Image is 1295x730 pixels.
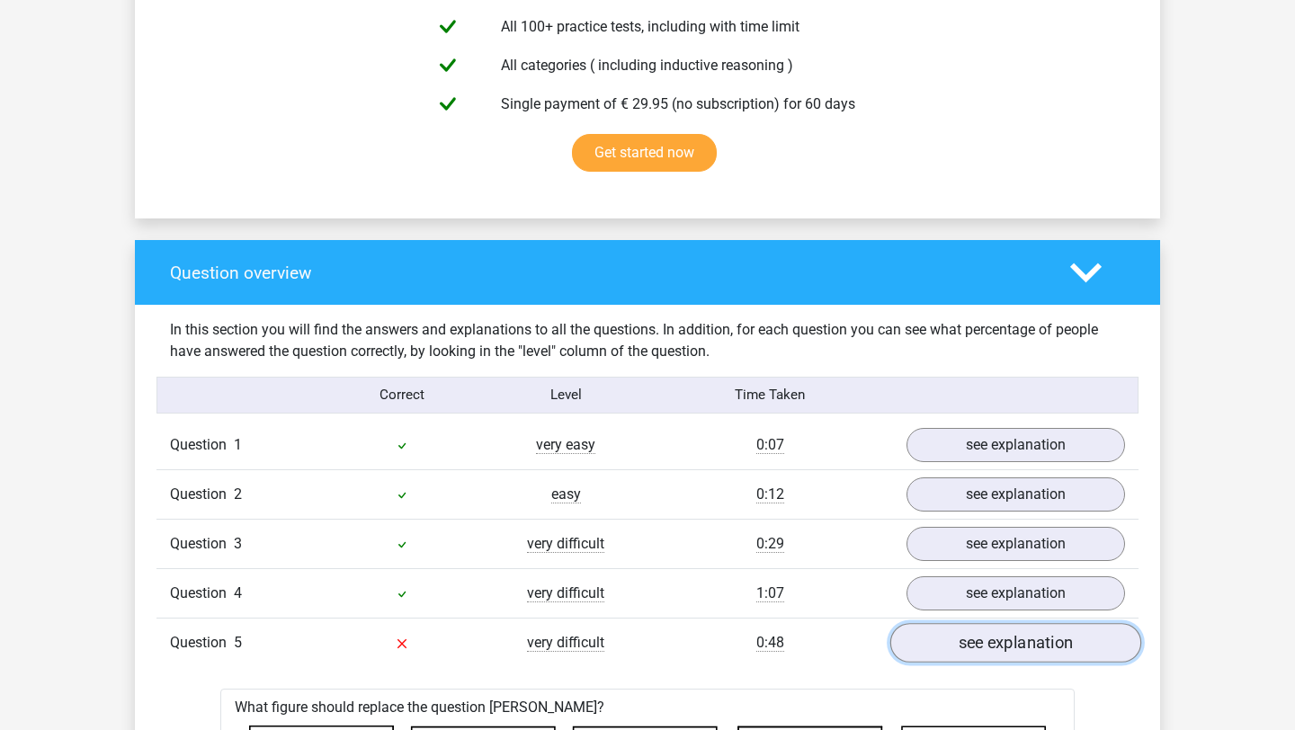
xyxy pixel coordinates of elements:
a: see explanation [906,477,1125,512]
a: Get started now [572,134,717,172]
span: Question [170,583,234,604]
span: very difficult [527,634,604,652]
span: 0:12 [756,485,784,503]
a: see explanation [906,527,1125,561]
span: 4 [234,584,242,601]
span: 0:07 [756,436,784,454]
a: see explanation [906,576,1125,610]
div: Correct [321,385,485,405]
div: Level [484,385,647,405]
span: 0:48 [756,634,784,652]
span: very difficult [527,535,604,553]
a: see explanation [906,428,1125,462]
span: Question [170,632,234,654]
span: Question [170,434,234,456]
span: very difficult [527,584,604,602]
span: Question [170,533,234,555]
span: easy [551,485,581,503]
div: Time Taken [647,385,893,405]
span: 1 [234,436,242,453]
span: very easy [536,436,595,454]
span: 5 [234,634,242,651]
span: 2 [234,485,242,503]
a: see explanation [890,623,1141,663]
h4: Question overview [170,263,1043,283]
span: 0:29 [756,535,784,553]
span: 1:07 [756,584,784,602]
span: 3 [234,535,242,552]
span: Question [170,484,234,505]
div: In this section you will find the answers and explanations to all the questions. In addition, for... [156,319,1139,362]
